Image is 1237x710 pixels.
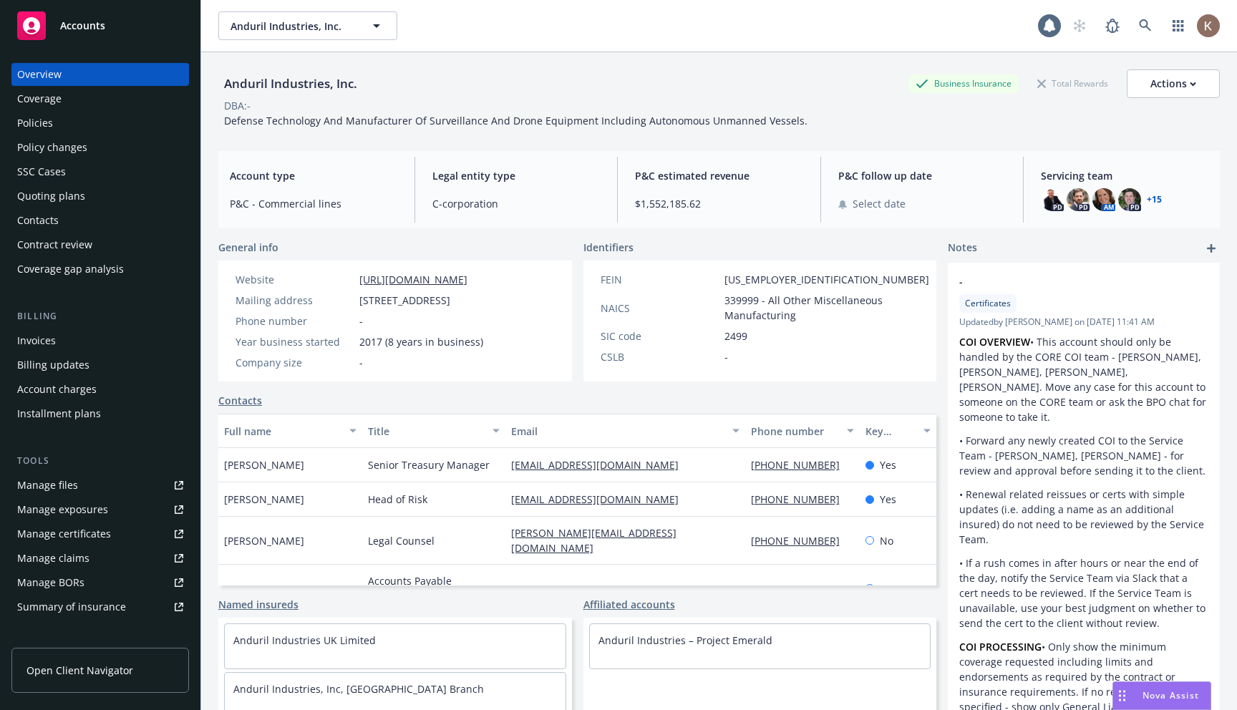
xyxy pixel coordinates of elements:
[959,316,1208,329] span: Updated by [PERSON_NAME] on [DATE] 11:41 AM
[236,334,354,349] div: Year business started
[1112,681,1211,710] button: Nova Assist
[1030,74,1115,92] div: Total Rewards
[432,168,600,183] span: Legal entity type
[511,424,723,439] div: Email
[17,233,92,256] div: Contract review
[368,573,500,603] span: Accounts Payable Specialist
[635,196,802,211] span: $1,552,185.62
[11,233,189,256] a: Contract review
[11,87,189,110] a: Coverage
[368,424,485,439] div: Title
[1143,689,1199,701] span: Nova Assist
[224,581,304,596] span: [PERSON_NAME]
[1041,188,1064,211] img: photo
[880,457,896,472] span: Yes
[860,414,936,448] button: Key contact
[1065,11,1094,40] a: Start snowing
[218,393,262,408] a: Contacts
[11,474,189,497] a: Manage files
[224,457,304,472] span: [PERSON_NAME]
[17,402,101,425] div: Installment plans
[230,168,397,183] span: Account type
[635,168,802,183] span: P&C estimated revenue
[1150,70,1196,97] div: Actions
[601,329,719,344] div: SIC code
[1092,188,1115,211] img: photo
[218,11,397,40] button: Anduril Industries, Inc.
[11,112,189,135] a: Policies
[1041,168,1208,183] span: Servicing team
[60,20,105,31] span: Accounts
[11,571,189,594] a: Manage BORs
[724,293,929,323] span: 339999 - All Other Miscellaneous Manufacturing
[1118,188,1141,211] img: photo
[583,597,675,612] a: Affiliated accounts
[11,354,189,376] a: Billing updates
[17,378,97,401] div: Account charges
[236,272,354,287] div: Website
[511,458,690,472] a: [EMAIL_ADDRESS][DOMAIN_NAME]
[751,424,838,439] div: Phone number
[11,329,189,352] a: Invoices
[1067,188,1090,211] img: photo
[224,492,304,507] span: [PERSON_NAME]
[511,582,690,595] a: [EMAIL_ADDRESS][DOMAIN_NAME]
[11,498,189,521] span: Manage exposures
[11,160,189,183] a: SSC Cases
[511,492,690,506] a: [EMAIL_ADDRESS][DOMAIN_NAME]
[751,458,851,472] a: [PHONE_NUMBER]
[26,663,133,678] span: Open Client Navigator
[880,492,896,507] span: Yes
[218,414,362,448] button: Full name
[1127,69,1220,98] button: Actions
[959,555,1208,631] p: • If a rush comes in after hours or near the end of the day, notify the Service Team via Slack th...
[17,547,89,570] div: Manage claims
[233,682,484,696] a: Anduril Industries, Inc, [GEOGRAPHIC_DATA] Branch
[751,582,766,595] a: -
[236,313,354,329] div: Phone number
[230,196,397,211] span: P&C - Commercial lines
[231,19,354,34] span: Anduril Industries, Inc.
[959,274,1171,289] span: -
[959,640,1042,653] strong: COI PROCESSING
[432,196,600,211] span: C-corporation
[11,63,189,86] a: Overview
[1203,240,1220,257] a: add
[11,402,189,425] a: Installment plans
[11,136,189,159] a: Policy changes
[11,547,189,570] a: Manage claims
[959,334,1208,424] p: • This account should only be handled by the CORE COI team - [PERSON_NAME], [PERSON_NAME], [PERSO...
[17,595,126,618] div: Summary of insurance
[17,136,87,159] div: Policy changes
[601,272,719,287] div: FEIN
[17,522,111,545] div: Manage certificates
[724,349,728,364] span: -
[362,414,506,448] button: Title
[11,258,189,281] a: Coverage gap analysis
[724,272,929,287] span: [US_EMPLOYER_IDENTIFICATION_NUMBER]
[224,114,807,127] span: Defense Technology And Manufacturer Of Surveillance And Drone Equipment Including Autonomous Unma...
[1147,195,1162,204] a: +15
[11,185,189,208] a: Quoting plans
[1164,11,1193,40] a: Switch app
[1197,14,1220,37] img: photo
[959,335,1030,349] strong: COI OVERVIEW
[511,526,676,555] a: [PERSON_NAME][EMAIL_ADDRESS][DOMAIN_NAME]
[218,597,299,612] a: Named insureds
[601,301,719,316] div: NAICS
[359,293,450,308] span: [STREET_ADDRESS]
[17,354,89,376] div: Billing updates
[17,185,85,208] div: Quoting plans
[224,424,341,439] div: Full name
[17,258,124,281] div: Coverage gap analysis
[224,533,304,548] span: [PERSON_NAME]
[601,349,719,364] div: CSLB
[598,633,772,647] a: Anduril Industries – Project Emerald
[751,492,851,506] a: [PHONE_NUMBER]
[233,633,376,647] a: Anduril Industries UK Limited
[959,433,1208,478] p: • Forward any newly created COI to the Service Team - [PERSON_NAME], [PERSON_NAME] - for review a...
[11,522,189,545] a: Manage certificates
[583,240,634,255] span: Identifiers
[17,329,56,352] div: Invoices
[11,209,189,232] a: Contacts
